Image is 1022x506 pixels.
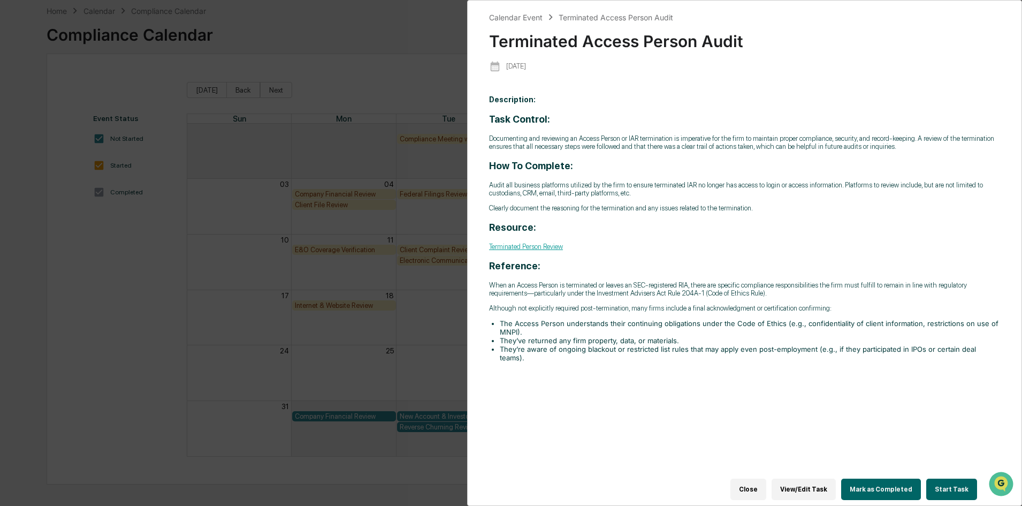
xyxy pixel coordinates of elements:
span: Data Lookup [21,155,67,166]
div: Start new chat [36,82,176,93]
p: Although not explicitly required post-termination, many firms include a final acknowledgment or c... [489,304,1000,312]
div: 🔎 [11,156,19,165]
span: Preclearance [21,135,69,146]
a: 🖐️Preclearance [6,131,73,150]
button: View/Edit Task [772,479,836,500]
input: Clear [28,49,177,60]
a: 🔎Data Lookup [6,151,72,170]
li: The Access Person understands their continuing obligations under the Code of Ethics (e.g., confid... [500,319,1000,336]
button: Start Task [926,479,977,500]
div: We're available if you need us! [36,93,135,101]
img: 1746055101610-c473b297-6a78-478c-a979-82029cc54cd1 [11,82,30,101]
strong: How To Complete: [489,160,573,171]
p: When an Access Person is terminated or leaves an SEC-registered RIA, there are specific complianc... [489,281,1000,297]
p: [DATE] [506,62,526,70]
div: Calendar Event [489,13,543,22]
p: How can we help? [11,22,195,40]
button: Close [730,479,766,500]
button: Start new chat [182,85,195,98]
div: Terminated Access Person Audit [559,13,673,22]
b: Description: [489,95,536,104]
iframe: Open customer support [988,471,1017,500]
strong: Task Control: [489,114,550,125]
strong: Reference: [489,260,540,271]
button: Mark as Completed [841,479,921,500]
li: They’re aware of ongoing blackout or restricted list rules that may apply even post-employment (e... [500,345,1000,362]
span: Pylon [106,182,129,190]
div: 🗄️ [78,136,86,145]
div: Terminated Access Person Audit [489,23,1000,51]
a: 🗄️Attestations [73,131,137,150]
a: Powered byPylon [75,181,129,190]
a: Terminated Person Review [489,243,563,251]
span: Attestations [88,135,133,146]
strong: Resource: [489,222,536,233]
p: Clearly document the reasoning for the termination and any issues related to the termination. [489,204,1000,212]
p: Audit all business platforms utilized by the firm to ensure terminated IAR no longer has access t... [489,181,1000,197]
div: 🖐️ [11,136,19,145]
p: Documenting and reviewing an Access Person or IAR termination is imperative for the firm to maint... [489,134,1000,150]
li: They’ve returned any firm property, data, or materials. [500,336,1000,345]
